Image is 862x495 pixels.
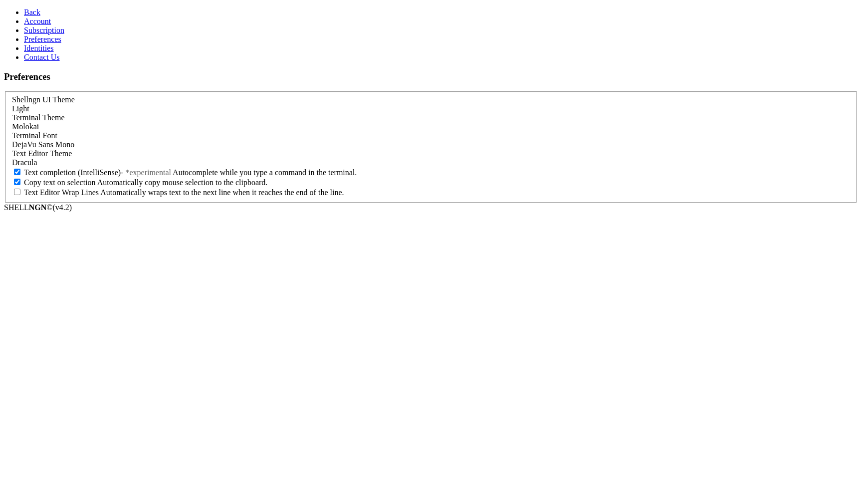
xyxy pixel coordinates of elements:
span: Text completion (IntelliSense) [24,168,121,177]
span: 4.2.0 [53,203,72,212]
div: Molokai [12,122,850,131]
a: Contact Us [24,53,60,61]
span: Text Editor Wrap Lines [24,188,99,197]
span: Dracula [12,158,37,167]
span: - *experimental [121,168,171,177]
a: Back [24,8,40,16]
input: Text Editor Wrap Lines Automatically wraps text to the next line when it reaches the end of the l... [14,189,20,195]
div: Light [12,104,850,113]
div: DejaVu Sans Mono [12,140,850,149]
span: Copy text on selection [24,178,96,187]
h3: Preferences [4,71,858,82]
b: NGN [29,203,47,212]
span: Automatically copy mouse selection to the clipboard. [97,178,268,187]
label: Text Editor Theme [12,149,72,158]
a: Identities [24,44,54,52]
label: Shellngn UI Theme [12,95,75,104]
div: Dracula [12,158,850,167]
a: Subscription [24,26,64,34]
input: Copy text on selection Automatically copy mouse selection to the clipboard. [14,179,20,185]
span: SHELL © [4,203,72,212]
a: Account [24,17,51,25]
span: Automatically wraps text to the next line when it reaches the end of the line. [100,188,344,197]
input: Text completion (IntelliSense)- *experimental Autocomplete while you type a command in the terminal. [14,169,20,175]
label: Terminal Font [12,131,57,140]
label: Terminal Theme [12,113,65,122]
span: Light [12,104,29,113]
a: Preferences [24,35,61,43]
span: DejaVu Sans Mono [12,140,74,149]
span: Molokai [12,122,39,131]
span: Autocomplete while you type a command in the terminal. [173,168,357,177]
